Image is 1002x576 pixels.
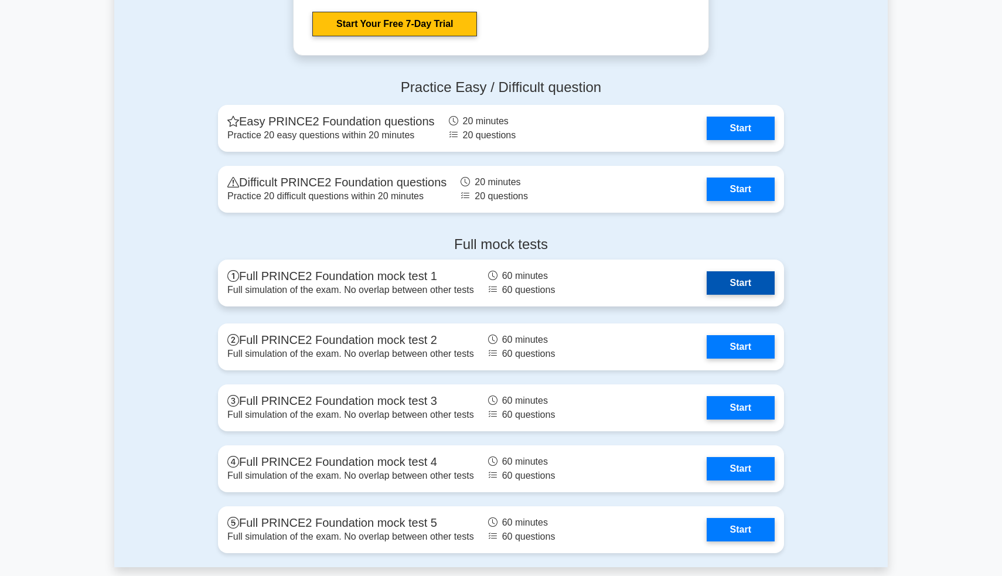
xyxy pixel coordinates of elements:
a: Start Your Free 7-Day Trial [312,12,477,36]
a: Start [707,178,775,201]
a: Start [707,518,775,541]
a: Start [707,271,775,295]
a: Start [707,457,775,480]
a: Start [707,396,775,420]
h4: Practice Easy / Difficult question [218,79,784,96]
a: Start [707,117,775,140]
h4: Full mock tests [218,236,784,253]
a: Start [707,335,775,359]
